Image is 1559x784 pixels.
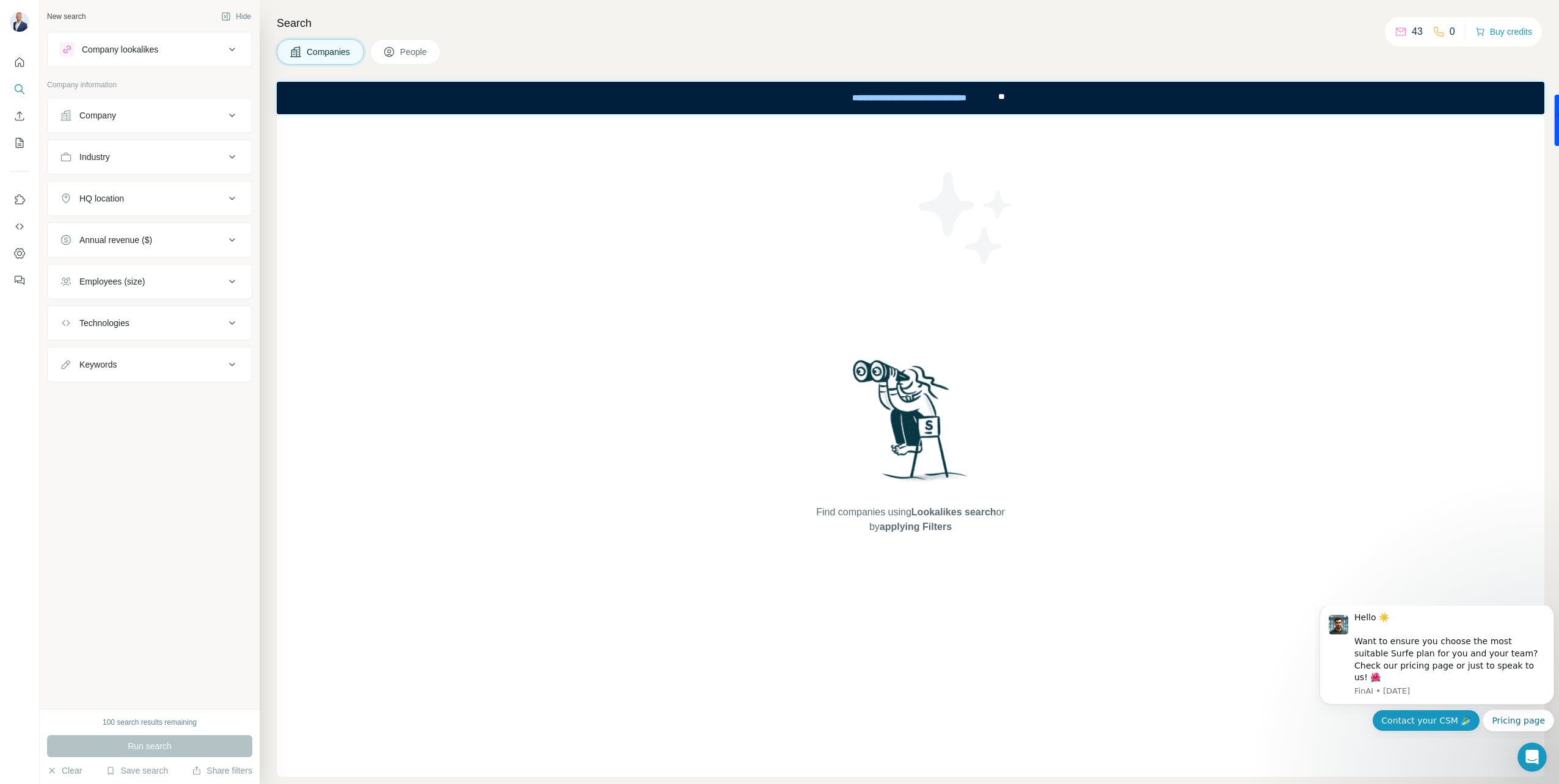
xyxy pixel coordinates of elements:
img: Profile image for FinAI [14,9,34,29]
p: Company information [47,79,252,90]
h4: Search [277,15,1544,32]
button: Company [48,101,252,130]
div: Technologies [79,317,130,329]
span: Companies [307,46,351,58]
iframe: Banner [277,82,1544,114]
div: 100 search results remaining [103,717,197,728]
button: Search [10,78,29,100]
button: Employees (size) [48,267,252,296]
p: 43 [1412,24,1423,39]
div: Company lookalikes [82,43,158,56]
div: Annual revenue ($) [79,234,152,246]
button: Hide [213,7,260,26]
div: Message content [40,6,230,78]
img: Avatar [10,12,29,32]
button: Annual revenue ($) [48,225,252,255]
button: Industry [48,142,252,172]
button: Buy credits [1475,23,1532,40]
button: Keywords [48,350,252,379]
button: Save search [106,764,168,777]
div: Industry [79,151,110,163]
button: Enrich CSV [10,105,29,127]
div: New search [47,11,86,22]
div: Hello ☀️ Want to ensure you choose the most suitable Surfe plan for you and your team? Check our ... [40,6,230,78]
span: Find companies using or by [812,505,1008,534]
button: Company lookalikes [48,35,252,64]
button: Quick start [10,51,29,73]
iframe: Intercom live chat [1517,742,1547,772]
iframe: Intercom notifications message [1315,606,1559,739]
button: Use Surfe API [10,216,29,238]
span: applying Filters [880,521,952,532]
button: Clear [47,764,82,777]
button: Feedback [10,269,29,291]
img: Surfe Illustration - Stars [911,163,1021,273]
button: Quick reply: Contact your CSM 🏄‍♂️ [57,104,166,126]
button: HQ location [48,184,252,213]
div: HQ location [79,192,124,205]
button: Technologies [48,308,252,338]
p: Message from FinAI, sent 3w ago [40,80,230,91]
button: Use Surfe on LinkedIn [10,189,29,211]
p: 0 [1450,24,1455,39]
button: Quick reply: Pricing page [168,104,239,126]
button: My lists [10,132,29,154]
div: Quick reply options [5,104,239,126]
div: Employees (size) [79,275,145,288]
button: Share filters [192,764,252,777]
button: Dashboard [10,242,29,264]
span: People [400,46,428,58]
div: Company [79,109,116,122]
div: Keywords [79,358,117,371]
span: Lookalikes search [911,507,996,517]
img: Surfe Illustration - Woman searching with binoculars [847,357,974,493]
